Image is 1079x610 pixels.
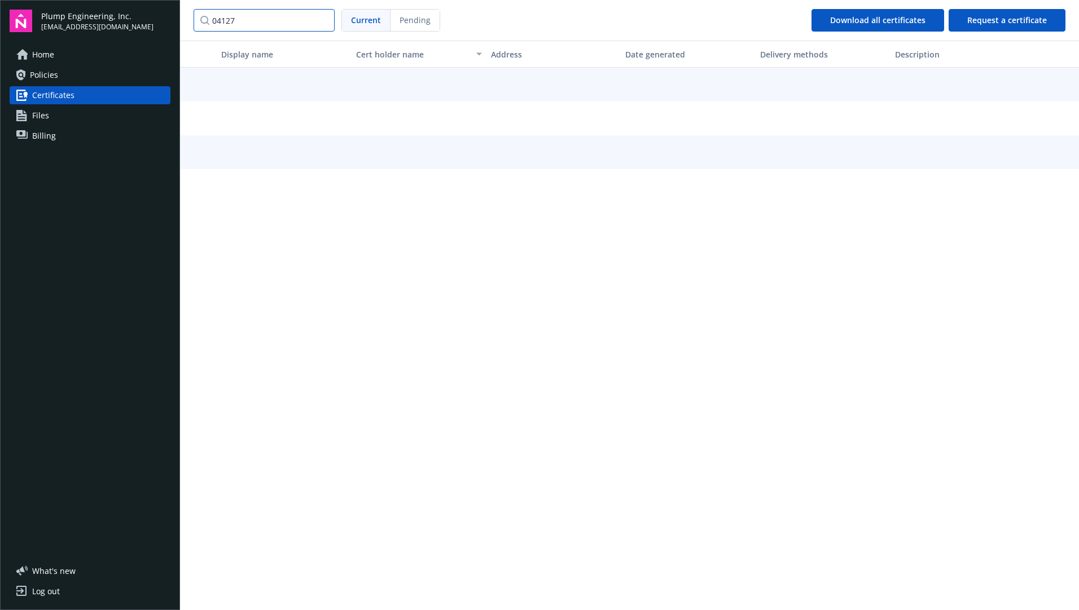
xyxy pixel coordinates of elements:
span: Home [32,46,54,64]
span: Files [32,107,49,125]
span: Request a certificate [967,15,1047,25]
button: Download all certificates [812,9,944,32]
div: Address [491,48,617,60]
span: What ' s new [32,565,76,577]
span: Plump Engineering, Inc. [41,10,153,22]
button: Request a certificate [949,9,1065,32]
button: Cert holder name [352,41,486,68]
div: Log out [32,582,60,600]
button: Display name [217,41,352,68]
div: Display name [221,48,347,60]
div: Delivery methods [760,48,886,60]
a: Billing [10,127,170,145]
button: Date generated [621,41,756,68]
div: Date generated [625,48,751,60]
a: Certificates [10,86,170,104]
button: What's new [10,565,94,577]
span: Billing [32,127,56,145]
span: Certificates [32,86,74,104]
a: Files [10,107,170,125]
a: Home [10,46,170,64]
span: Policies [30,66,58,84]
button: Plump Engineering, Inc.[EMAIL_ADDRESS][DOMAIN_NAME] [41,10,170,32]
button: Delivery methods [756,41,891,68]
div: Cert holder name [356,48,470,60]
span: Pending [400,14,431,26]
span: Pending [391,10,440,31]
span: Current [351,14,381,26]
button: Description [891,41,1025,68]
span: Download all certificates [830,15,926,25]
span: [EMAIL_ADDRESS][DOMAIN_NAME] [41,22,153,32]
a: Policies [10,66,170,84]
button: Address [486,41,621,68]
div: Description [895,48,1021,60]
input: Filter certificates... [194,9,335,32]
img: navigator-logo.svg [10,10,32,32]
